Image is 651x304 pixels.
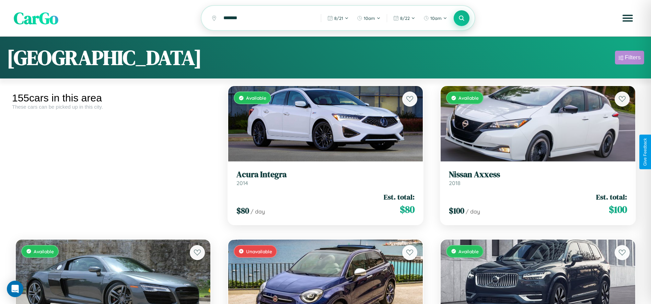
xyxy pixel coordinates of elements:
[236,180,248,186] span: 2014
[466,208,480,215] span: / day
[390,13,419,24] button: 8/22
[449,170,627,180] h3: Nissan Axxess
[400,15,410,21] span: 8 / 22
[236,205,249,216] span: $ 80
[236,170,415,186] a: Acura Integra2014
[236,170,415,180] h3: Acura Integra
[420,13,451,24] button: 10am
[449,170,627,186] a: Nissan Axxess2018
[12,104,214,110] div: These cars can be picked up in this city.
[364,15,375,21] span: 10am
[324,13,352,24] button: 8/21
[596,192,627,202] span: Est. total:
[458,95,479,101] span: Available
[449,205,464,216] span: $ 100
[14,7,58,29] span: CarGo
[625,54,641,61] div: Filters
[384,192,415,202] span: Est. total:
[400,203,415,216] span: $ 80
[353,13,384,24] button: 10am
[251,208,265,215] span: / day
[449,180,461,186] span: 2018
[12,92,214,104] div: 155 cars in this area
[7,281,23,297] div: Open Intercom Messenger
[246,95,266,101] span: Available
[618,9,637,28] button: Open menu
[7,44,202,72] h1: [GEOGRAPHIC_DATA]
[334,15,343,21] span: 8 / 21
[458,248,479,254] span: Available
[609,203,627,216] span: $ 100
[643,138,648,166] div: Give Feedback
[34,248,54,254] span: Available
[246,248,272,254] span: Unavailable
[430,15,442,21] span: 10am
[615,51,644,64] button: Filters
